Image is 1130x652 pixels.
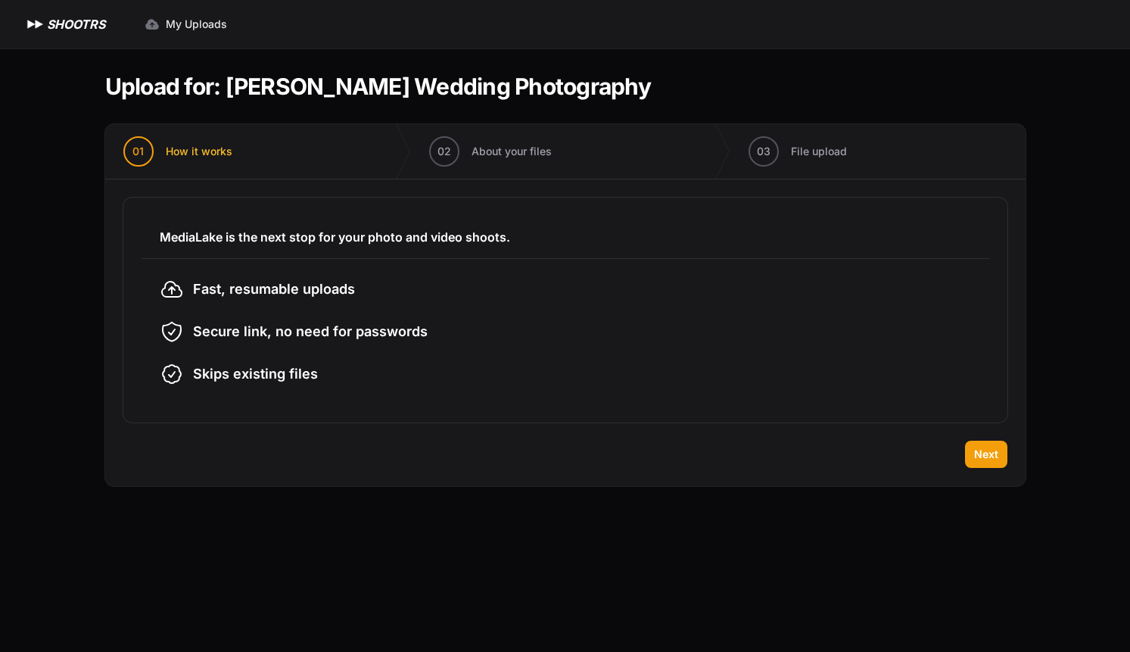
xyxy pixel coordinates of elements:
span: How it works [166,144,232,159]
span: File upload [791,144,847,159]
span: 03 [757,144,770,159]
span: Fast, resumable uploads [193,279,355,300]
span: About your files [472,144,552,159]
button: 02 About your files [411,124,570,179]
span: Secure link, no need for passwords [193,321,428,342]
span: 02 [437,144,451,159]
span: Next [974,447,998,462]
a: SHOOTRS SHOOTRS [24,15,105,33]
h1: Upload for: [PERSON_NAME] Wedding Photography [105,73,651,100]
span: Skips existing files [193,363,318,385]
img: SHOOTRS [24,15,47,33]
span: 01 [132,144,144,159]
button: 03 File upload [730,124,865,179]
span: My Uploads [166,17,227,32]
h3: MediaLake is the next stop for your photo and video shoots. [160,228,971,246]
button: Next [965,441,1007,468]
a: My Uploads [135,11,236,38]
h1: SHOOTRS [47,15,105,33]
button: 01 How it works [105,124,251,179]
